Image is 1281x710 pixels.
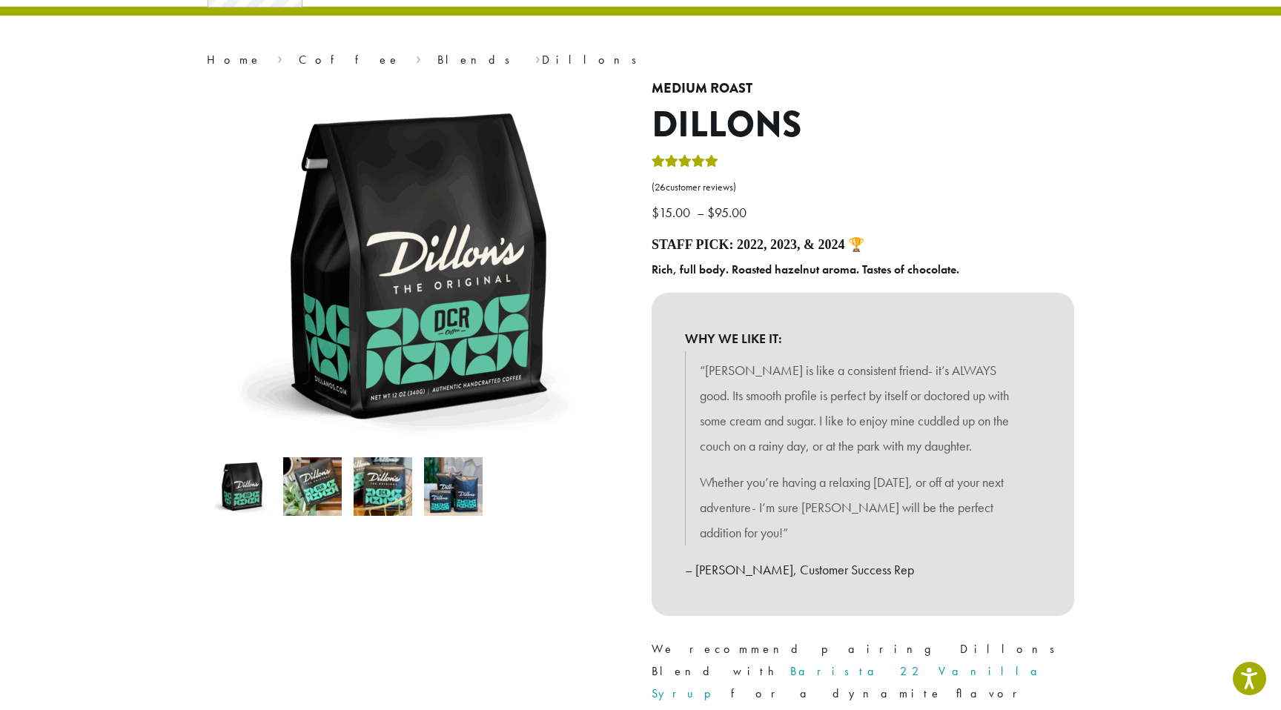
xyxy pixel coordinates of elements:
[277,46,282,69] span: ›
[652,262,959,277] b: Rich, full body. Roasted hazelnut aroma. Tastes of chocolate.
[697,204,704,221] span: –
[652,663,1049,701] a: Barista 22 Vanilla Syrup
[652,153,718,175] div: Rated 5.00 out of 5
[213,457,271,516] img: Dillons
[685,326,1041,351] b: WHY WE LIKE IT:
[707,204,750,221] bdi: 95.00
[416,46,421,69] span: ›
[535,46,540,69] span: ›
[655,181,666,193] span: 26
[700,358,1026,458] p: “[PERSON_NAME] is like a consistent friend- it’s ALWAYS good. Its smooth profile is perfect by it...
[685,557,1041,583] p: – [PERSON_NAME], Customer Success Rep
[283,457,342,516] img: Dillons - Image 2
[354,457,412,516] img: Dillons - Image 3
[707,204,715,221] span: $
[207,51,1074,69] nav: Breadcrumb
[652,81,1074,97] h4: Medium Roast
[437,52,520,67] a: Blends
[652,104,1074,147] h1: Dillons
[652,180,1074,195] a: (26customer reviews)
[652,237,1074,253] h4: Staff Pick: 2022, 2023, & 2024 🏆
[700,470,1026,545] p: Whether you’re having a relaxing [DATE], or off at your next adventure- I’m sure [PERSON_NAME] wi...
[299,52,400,67] a: Coffee
[652,204,694,221] bdi: 15.00
[424,457,483,516] img: Dillons - Image 4
[652,204,659,221] span: $
[207,52,262,67] a: Home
